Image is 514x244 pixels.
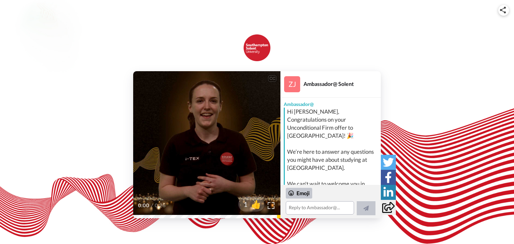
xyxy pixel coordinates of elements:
[268,202,274,209] img: Full screen
[280,98,381,108] div: Ambassador@
[284,76,300,92] img: Profile Image
[500,7,506,13] img: ic_share.svg
[155,202,166,210] span: 0:26
[151,202,153,210] span: /
[138,202,150,210] span: 0:00
[286,188,312,199] div: Emoji
[244,34,270,61] img: Solent University logo
[238,197,264,212] button: 1👍
[238,200,248,209] span: 1
[248,199,264,210] span: 👍
[304,81,380,87] div: Ambassador@ Solent
[268,75,276,82] div: CC
[287,108,379,196] div: Hi [PERSON_NAME], Congratulations on your Unconditional Firm offer to [GEOGRAPHIC_DATA]! 🎉 We’re ...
